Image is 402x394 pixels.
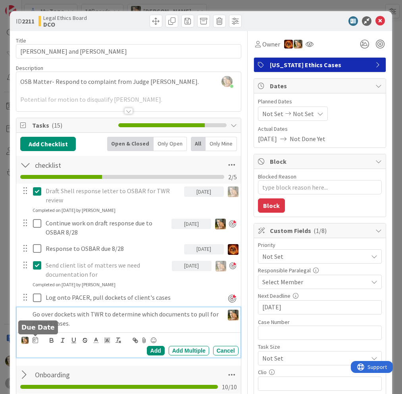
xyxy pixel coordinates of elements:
[191,137,206,151] div: All
[262,109,283,118] span: Not Set
[21,324,55,331] h5: Due Date
[284,40,293,49] img: TR
[258,369,382,375] div: Clio
[228,186,239,197] img: SB
[262,301,377,314] input: MM/DD/YYYY
[258,344,382,349] div: Task Size
[258,198,285,213] button: Block
[228,244,239,255] img: TR
[270,60,371,70] span: [US_STATE] Ethics Cases
[228,310,239,320] img: SB
[171,219,211,229] div: [DATE]
[17,1,36,11] span: Support
[206,137,237,151] div: Only Mine
[314,227,327,235] span: ( 1/8 )
[33,207,115,214] div: Completed on [DATE] by [PERSON_NAME]
[184,244,224,254] div: [DATE]
[46,261,169,279] p: Send client list of matters we need documentation for
[222,382,237,392] span: 10 / 10
[32,158,174,172] input: Add Checklist...
[258,268,382,273] div: Responsible Paralegal
[16,44,241,58] input: type card name here...
[258,125,382,133] span: Actual Dates
[16,16,35,26] span: ID
[270,226,371,235] span: Custom Fields
[262,251,364,262] span: Not Set
[228,172,237,182] span: 2 / 5
[32,120,114,130] span: Tasks
[258,97,382,106] span: Planned Dates
[270,157,371,166] span: Block
[294,40,302,49] img: SB
[33,281,115,288] div: Completed on [DATE] by [PERSON_NAME]
[21,337,29,344] img: SB
[46,293,207,302] p: Log onto PACER, pull dockets of client's cases
[184,186,224,197] div: [DATE]
[262,39,280,49] span: Owner
[107,137,154,151] div: Open & Closed
[147,346,165,355] div: Add
[172,261,212,271] div: [DATE]
[169,346,209,355] div: Add Multiple
[293,109,314,118] span: Not Set
[46,244,181,253] p: Response to OSBAR due 8/28
[221,76,233,87] img: 617TWEHl5XwwB3fhoy6HJHj7GUoNkcMJ.jpeg
[213,346,239,355] div: Cancel
[258,318,290,326] label: Case Number
[290,134,325,144] span: Not Done Yet
[43,21,87,27] b: DCO
[43,15,87,21] span: Legal Ethics Board
[262,277,303,287] span: Select Member
[258,242,382,248] div: Priority
[52,121,62,129] span: ( 15 )
[20,137,76,151] button: Add Checklist
[258,293,382,299] div: Next Deadline
[20,77,237,86] p: OSB Matter- Respond to complaint from Judge [PERSON_NAME].
[154,137,187,151] div: Only Open
[16,37,26,44] label: Title
[258,134,277,144] span: [DATE]
[258,173,296,180] label: Blocked Reason
[262,353,364,364] span: Not Set
[215,219,226,229] img: SB
[32,368,174,382] input: Add Checklist...
[215,261,226,272] img: SB
[270,81,371,91] span: Dates
[33,310,220,328] p: Go over dockets with TWR to determine which documents to pull for client's cases.
[46,186,181,204] p: Draft Shell response letter to OSBAR for TWR review
[16,64,43,72] span: Description
[46,219,168,237] p: Continue work on draft response due to OSBAR 8/28
[22,17,35,25] b: 2211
